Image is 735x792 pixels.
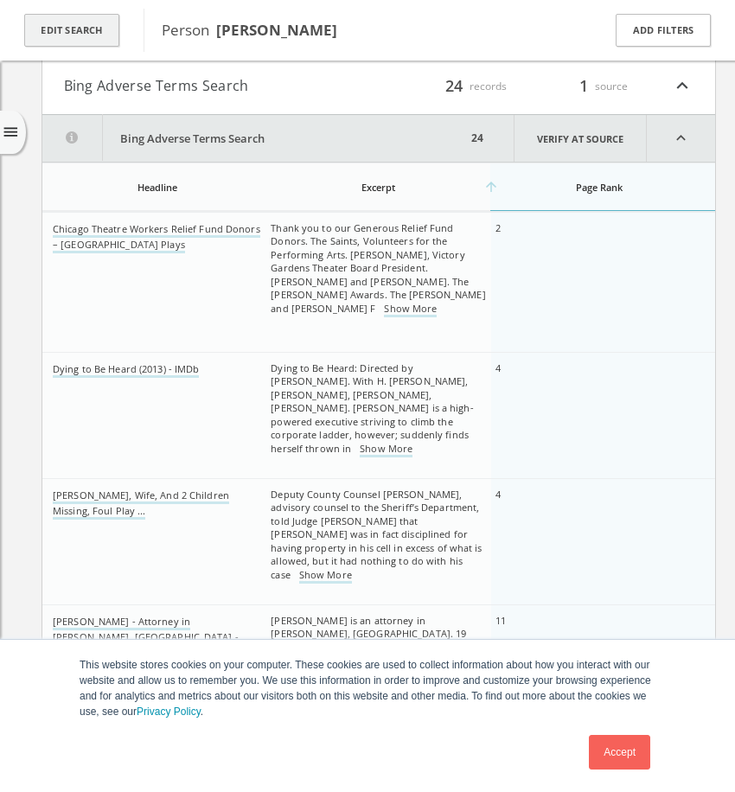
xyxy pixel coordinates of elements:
[162,20,337,40] span: Person
[573,73,594,97] span: 1
[524,74,628,97] div: source
[42,115,467,162] button: Bing Adverse Terms Search
[495,361,500,374] span: 4
[53,181,262,194] div: Headline
[271,361,473,455] span: Dying to Be Heard: Directed by [PERSON_NAME]. With H. [PERSON_NAME], [PERSON_NAME], [PERSON_NAME]...
[495,488,500,501] span: 4
[53,362,199,378] a: Dying to Be Heard (2013) - IMDb
[439,73,469,97] span: 24
[24,14,119,48] button: Edit Search
[271,181,486,194] div: Excerpt
[53,615,239,661] a: [PERSON_NAME] - Attorney in [PERSON_NAME], [GEOGRAPHIC_DATA] - [DOMAIN_NAME]
[271,488,482,581] span: Deputy County Counsel [PERSON_NAME], advisory counsel to the Sheriff’s Department, told Judge [PE...
[64,74,379,97] button: Bing Adverse Terms Search
[403,74,507,97] div: records
[80,657,655,719] p: This website stores cookies on your computer. These cookies are used to collect information about...
[298,568,351,584] a: Show More
[137,706,201,718] a: Privacy Policy
[360,442,412,457] a: Show More
[216,20,337,40] b: [PERSON_NAME]
[467,115,488,162] div: 24
[53,489,229,520] a: [PERSON_NAME], Wife, And 2 Children Missing, Foul Play ...
[514,115,647,162] a: Verify at source
[495,614,505,627] span: 11
[647,115,715,162] i: expand_less
[271,614,486,707] span: [PERSON_NAME] is an attorney in [PERSON_NAME], [GEOGRAPHIC_DATA]. 19 years experience in Civil Ri...
[384,302,437,317] a: Show More
[483,179,499,195] i: arrow_upward
[495,181,704,194] div: Page Rank
[616,14,711,48] button: Add Filters
[589,735,650,770] a: Accept
[271,221,485,315] span: Thank you to our Generous Relief Fund Donors. The Saints, Volunteers for the Performing Arts. [PE...
[495,221,500,234] span: 2
[53,222,260,253] a: Chicago Theatre Workers Relief Fund Donors – [GEOGRAPHIC_DATA] Plays
[2,124,20,142] i: menu
[671,74,693,97] i: expand_less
